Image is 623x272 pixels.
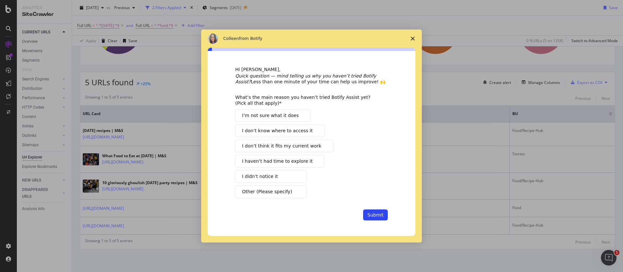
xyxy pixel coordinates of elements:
div: Hi [PERSON_NAME], [235,66,388,73]
span: I don’t know where to access it [242,127,313,134]
i: Quick question — mind telling us why you haven’t tried Botify Assist? [235,73,376,84]
div: What’s the main reason you haven’t tried Botify Assist yet? (Pick all that apply) [235,94,378,106]
button: I don’t know where to access it [235,124,325,137]
button: I’m not sure what it does [235,109,311,122]
span: I’m not sure what it does [242,112,299,119]
span: I don’t think it fits my current work [242,143,321,149]
span: I didn’t notice it [242,173,278,180]
span: Close survey [404,30,422,48]
button: I don’t think it fits my current work [235,140,333,152]
img: Profile image for Colleen [208,33,218,44]
button: Other (Please specify) [235,185,307,198]
span: I haven’t had time to explore it [242,158,312,165]
span: Colleen [223,36,239,41]
button: I didn’t notice it [235,170,307,183]
button: Submit [363,209,388,220]
span: Other (Please specify) [242,188,292,195]
div: Less than one minute of your time can help us improve! 🙌 [235,73,388,85]
button: I haven’t had time to explore it [235,155,324,168]
span: from Botify [239,36,263,41]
